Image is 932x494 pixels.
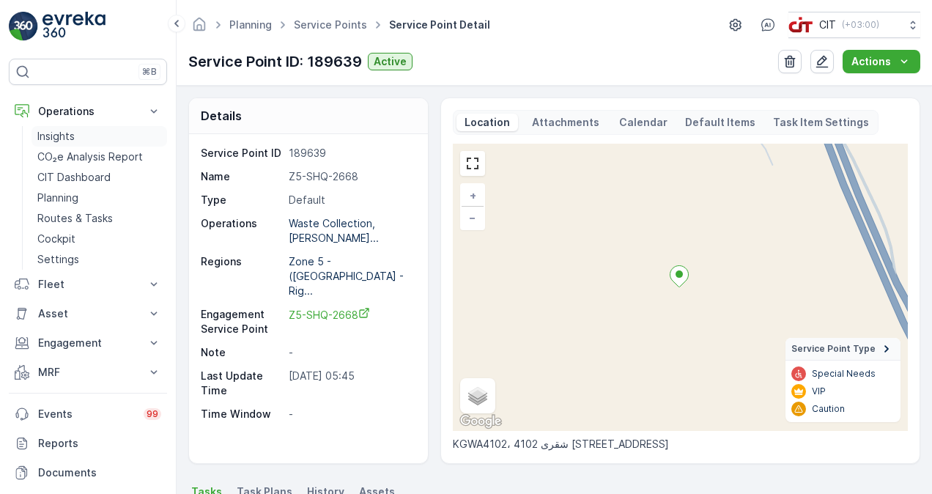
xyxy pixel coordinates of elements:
[201,216,283,246] p: Operations
[812,386,826,397] p: VIP
[9,12,38,41] img: logo
[32,147,167,167] a: CO₂e Analysis Report
[201,369,283,398] p: Last Update Time
[38,336,138,350] p: Engagement
[530,115,602,130] p: Attachments
[38,365,138,380] p: MRF
[37,170,111,185] p: CIT Dashboard
[38,407,135,421] p: Events
[453,437,908,451] p: KGWA4102، 4102 شقرى [STREET_ADDRESS]
[788,17,813,33] img: cit-logo_pOk6rL0.png
[619,115,667,130] p: Calendar
[9,399,167,429] a: Events99
[38,104,138,119] p: Operations
[462,380,494,412] a: Layers
[9,358,167,387] button: MRF
[289,307,412,336] a: Z5-SHQ-2668
[201,107,242,125] p: Details
[37,150,143,164] p: CO₂e Analysis Report
[201,169,283,184] p: Name
[201,146,283,161] p: Service Point ID
[32,167,167,188] a: CIT Dashboard
[791,343,876,355] span: Service Point Type
[201,407,283,421] p: Time Window
[229,18,272,31] a: Planning
[374,54,407,69] p: Active
[38,306,138,321] p: Asset
[38,465,161,480] p: Documents
[9,429,167,458] a: Reports
[201,345,283,360] p: Note
[32,229,167,249] a: Cockpit
[294,18,367,31] a: Service Points
[42,12,106,41] img: logo_light-DOdMpM7g.png
[38,436,161,451] p: Reports
[289,169,412,184] p: Z5-SHQ-2668
[9,458,167,487] a: Documents
[470,189,476,202] span: +
[843,50,920,73] button: Actions
[289,407,412,421] p: -
[788,12,920,38] button: CIT(+03:00)
[289,146,412,161] p: 189639
[201,307,283,336] p: Engagement Service Point
[289,309,370,321] span: Z5-SHQ-2668
[37,191,78,205] p: Planning
[462,207,484,229] a: Zoom Out
[37,232,75,246] p: Cockpit
[685,115,755,130] p: Default Items
[785,338,900,361] summary: Service Point Type
[32,188,167,208] a: Planning
[462,185,484,207] a: Zoom In
[812,368,876,380] p: Special Needs
[188,51,362,73] p: Service Point ID: 189639
[773,115,869,130] p: Task Item Settings
[819,18,836,32] p: CIT
[289,255,407,297] p: Zone 5 - ([GEOGRAPHIC_DATA] - Rig...
[386,18,493,32] span: Service Point Detail
[289,193,412,207] p: Default
[851,54,891,69] p: Actions
[289,345,412,360] p: -
[32,249,167,270] a: Settings
[37,252,79,267] p: Settings
[289,369,412,398] p: [DATE] 05:45
[812,403,845,415] p: Caution
[456,412,505,431] a: Open this area in Google Maps (opens a new window)
[469,211,476,224] span: −
[462,152,484,174] a: View Fullscreen
[462,115,512,130] p: Location
[147,408,158,420] p: 99
[142,66,157,78] p: ⌘B
[289,217,379,244] p: Waste Collection, [PERSON_NAME]...
[37,211,113,226] p: Routes & Tasks
[32,208,167,229] a: Routes & Tasks
[191,22,207,34] a: Homepage
[9,299,167,328] button: Asset
[842,19,879,31] p: ( +03:00 )
[201,193,283,207] p: Type
[37,129,75,144] p: Insights
[368,53,413,70] button: Active
[456,412,505,431] img: Google
[9,97,167,126] button: Operations
[9,328,167,358] button: Engagement
[32,126,167,147] a: Insights
[38,277,138,292] p: Fleet
[9,270,167,299] button: Fleet
[201,254,283,298] p: Regions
